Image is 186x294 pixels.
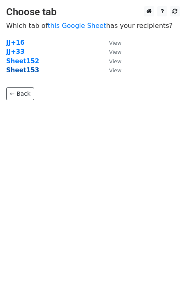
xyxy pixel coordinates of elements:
a: View [101,48,121,55]
small: View [109,58,121,64]
small: View [109,40,121,46]
a: JJ+33 [6,48,25,55]
a: View [101,57,121,65]
a: JJ+16 [6,39,25,46]
small: View [109,67,121,73]
a: View [101,39,121,46]
a: this Google Sheet [48,22,106,30]
h3: Choose tab [6,6,180,18]
a: ← Back [6,87,34,100]
small: View [109,49,121,55]
a: View [101,67,121,74]
a: Sheet152 [6,57,39,65]
a: Sheet153 [6,67,39,74]
p: Which tab of has your recipients? [6,21,180,30]
iframe: Chat Widget [145,255,186,294]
